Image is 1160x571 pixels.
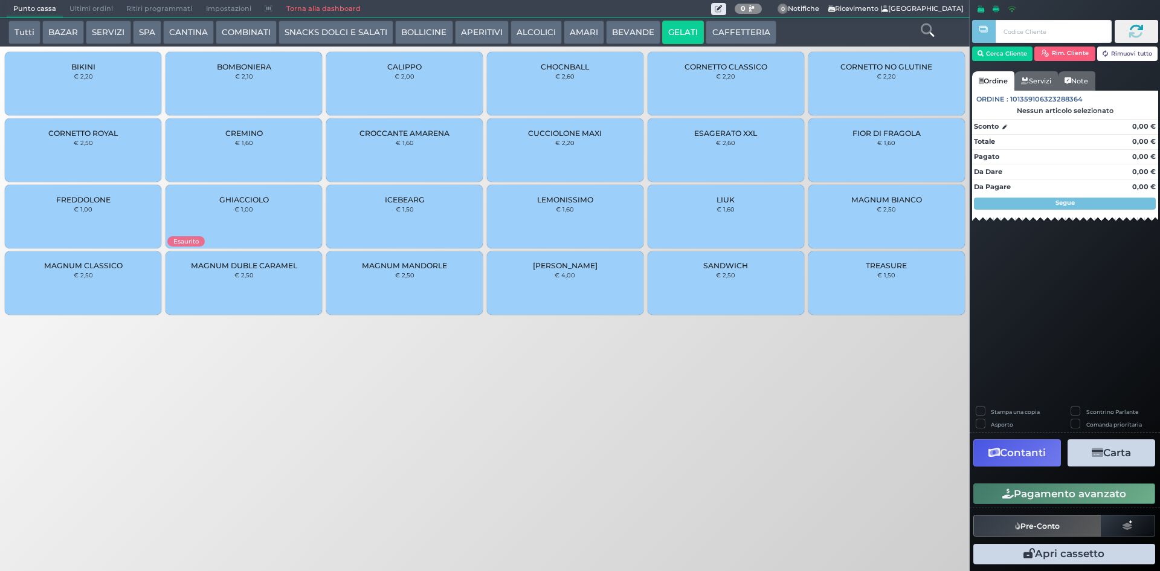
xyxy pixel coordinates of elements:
[991,421,1013,428] label: Asporto
[877,205,896,213] small: € 2,50
[991,408,1040,416] label: Stampa una copia
[279,1,367,18] a: Torna alla dashboard
[71,62,95,71] span: BIKINI
[717,205,735,213] small: € 1,60
[685,62,767,71] span: CORNETTO CLASSICO
[279,21,393,45] button: SNACKS DOLCI E SALATI
[716,73,735,80] small: € 2,20
[86,21,130,45] button: SERVIZI
[235,73,253,80] small: € 2,10
[974,121,999,132] strong: Sconto
[1097,47,1158,61] button: Rimuovi tutto
[694,129,757,138] span: ESAGERATO XXL
[48,129,118,138] span: CORNETTO ROYAL
[851,195,922,204] span: MAGNUM BIANCO
[1132,182,1156,191] strong: 0,00 €
[973,544,1155,564] button: Apri cassetto
[219,195,269,204] span: GHIACCIOLO
[1132,122,1156,131] strong: 0,00 €
[555,73,575,80] small: € 2,60
[199,1,258,18] span: Impostazioni
[44,261,123,270] span: MAGNUM CLASSICO
[395,21,453,45] button: BOLLICINE
[216,21,277,45] button: COMBINATI
[973,483,1155,504] button: Pagamento avanzato
[564,21,604,45] button: AMARI
[1132,137,1156,146] strong: 0,00 €
[555,139,575,146] small: € 2,20
[972,106,1158,115] div: Nessun articolo selezionato
[120,1,199,18] span: Ritiri programmati
[74,205,92,213] small: € 1,00
[533,261,598,270] span: [PERSON_NAME]
[866,261,907,270] span: TREASURE
[717,195,735,204] span: LIUK
[555,271,575,279] small: € 4,00
[974,182,1011,191] strong: Da Pagare
[840,62,932,71] span: CORNETTO NO GLUTINE
[133,21,161,45] button: SPA
[56,195,111,204] span: FREDDOLONE
[703,261,748,270] span: SANDWICH
[972,47,1033,61] button: Cerca Cliente
[217,62,271,71] span: BOMBONIERA
[74,139,93,146] small: € 2,50
[1014,71,1058,91] a: Servizi
[395,271,414,279] small: € 2,50
[74,271,93,279] small: € 2,50
[537,195,593,204] span: LEMONISSIMO
[778,4,788,15] span: 0
[396,139,414,146] small: € 1,60
[163,21,214,45] button: CANTINA
[235,139,253,146] small: € 1,60
[877,139,895,146] small: € 1,60
[1055,199,1075,207] strong: Segue
[387,62,422,71] span: CALIPPO
[877,271,895,279] small: € 1,50
[996,20,1111,43] input: Codice Cliente
[42,21,84,45] button: BAZAR
[973,515,1101,537] button: Pre-Conto
[8,21,40,45] button: Tutti
[511,21,562,45] button: ALCOLICI
[7,1,63,18] span: Punto cassa
[1086,421,1142,428] label: Comanda prioritaria
[556,205,574,213] small: € 1,60
[455,21,509,45] button: APERITIVI
[974,167,1002,176] strong: Da Dare
[1068,439,1155,466] button: Carta
[395,73,414,80] small: € 2,00
[234,205,253,213] small: € 1,00
[662,21,704,45] button: GELATI
[362,261,447,270] span: MAGNUM MANDORLE
[1132,152,1156,161] strong: 0,00 €
[74,73,93,80] small: € 2,20
[706,21,776,45] button: CAFFETTERIA
[716,271,735,279] small: € 2,50
[385,195,425,204] span: ICEBEARG
[225,129,263,138] span: CREMINO
[741,4,746,13] b: 0
[541,62,589,71] span: CHOCNBALL
[1034,47,1095,61] button: Rim. Cliente
[359,129,449,138] span: CROCCANTE AMARENA
[167,236,205,247] span: Esaurito
[606,21,660,45] button: BEVANDE
[1010,94,1083,105] span: 101359106323288364
[1058,71,1095,91] a: Note
[1086,408,1138,416] label: Scontrino Parlante
[191,261,297,270] span: MAGNUM DUBLE CARAMEL
[973,439,1061,466] button: Contanti
[974,137,995,146] strong: Totale
[396,205,414,213] small: € 1,50
[234,271,254,279] small: € 2,50
[63,1,120,18] span: Ultimi ordini
[528,129,602,138] span: CUCCIOLONE MAXI
[716,139,735,146] small: € 2,60
[976,94,1008,105] span: Ordine :
[1132,167,1156,176] strong: 0,00 €
[972,71,1014,91] a: Ordine
[974,152,999,161] strong: Pagato
[877,73,896,80] small: € 2,20
[852,129,921,138] span: FIOR DI FRAGOLA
